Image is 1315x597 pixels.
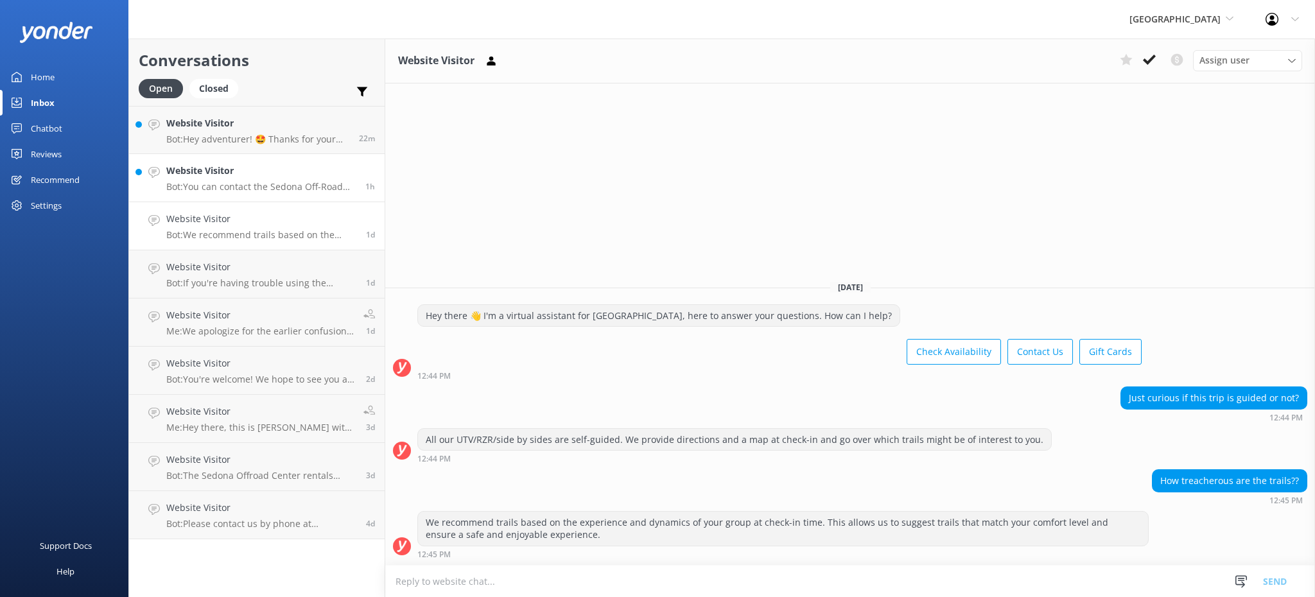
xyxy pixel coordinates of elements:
h4: Website Visitor [166,404,354,419]
span: Sep 17 2025 12:38pm (UTC -07:00) America/Phoenix [366,422,375,433]
h4: Website Visitor [166,356,356,370]
span: Assign user [1199,53,1250,67]
a: Website VisitorBot:Hey adventurer! 🤩 Thanks for your message, we'll get back to you as soon as we... [129,106,385,154]
span: Sep 18 2025 09:53am (UTC -07:00) America/Phoenix [366,374,375,385]
div: Sep 19 2025 12:44pm (UTC -07:00) America/Phoenix [417,454,1052,463]
button: Check Availability [907,339,1001,365]
div: Inbox [31,90,55,116]
span: [DATE] [830,282,871,293]
h3: Website Visitor [398,53,475,69]
div: How treacherous are the trails?? [1153,470,1307,492]
span: Sep 17 2025 07:18am (UTC -07:00) America/Phoenix [366,470,375,481]
strong: 12:45 PM [1269,497,1303,505]
h4: Website Visitor [166,212,356,226]
h4: Website Visitor [166,116,349,130]
div: Recommend [31,167,80,193]
div: Just curious if this trip is guided or not? [1121,387,1307,409]
div: Sep 19 2025 12:45pm (UTC -07:00) America/Phoenix [417,549,1149,558]
a: Website VisitorMe:We apologize for the earlier confusion. Pets are not allowed on our off-road ve... [129,298,385,347]
strong: 12:44 PM [417,455,451,463]
div: All our UTV/RZR/side by sides are self-guided. We provide directions and a map at check-in and go... [418,429,1051,451]
p: Me: Hey there, this is [PERSON_NAME] with [US_STATE] ATV Adventures and Off-Road Center and I wil... [166,422,354,433]
div: Sep 19 2025 12:44pm (UTC -07:00) America/Phoenix [417,371,1142,380]
div: Chatbot [31,116,62,141]
strong: 12:44 PM [417,372,451,380]
h4: Website Visitor [166,260,356,274]
p: Bot: Hey adventurer! 🤩 Thanks for your message, we'll get back to you as soon as we can. You're a... [166,134,349,145]
button: Contact Us [1007,339,1073,365]
h4: Website Visitor [166,308,354,322]
div: Sep 19 2025 12:45pm (UTC -07:00) America/Phoenix [1152,496,1307,505]
p: Bot: We recommend trails based on the experience and dynamics of your group at check-in time. Thi... [166,229,356,241]
h4: Website Visitor [166,164,356,178]
strong: 12:44 PM [1269,414,1303,422]
div: Settings [31,193,62,218]
h2: Conversations [139,48,375,73]
p: Bot: Please contact us by phone at [PHONE_NUMBER] to cancel your booking or inquire about a cance... [166,518,356,530]
span: Sep 19 2025 12:45pm (UTC -07:00) America/Phoenix [366,229,375,240]
a: Website VisitorBot:You're welcome! We hope to see you at [GEOGRAPHIC_DATA] soon!2d [129,347,385,395]
span: Sep 16 2025 08:49am (UTC -07:00) America/Phoenix [366,518,375,529]
p: Bot: If you're having trouble using the promo codes on our website, please give us a call at [PHO... [166,277,356,289]
span: Sep 20 2025 01:15pm (UTC -07:00) America/Phoenix [365,181,375,192]
a: Open [139,81,189,95]
a: Closed [189,81,245,95]
p: Me: We apologize for the earlier confusion. Pets are not allowed on our off-road vehicles due to ... [166,325,354,337]
a: Website VisitorMe:Hey there, this is [PERSON_NAME] with [US_STATE] ATV Adventures and Off-Road Ce... [129,395,385,443]
a: Website VisitorBot:Please contact us by phone at [PHONE_NUMBER] to cancel your booking or inquire... [129,491,385,539]
h4: Website Visitor [166,453,356,467]
span: Sep 18 2025 07:50pm (UTC -07:00) America/Phoenix [366,325,375,336]
div: Support Docs [40,533,92,558]
div: We recommend trails based on the experience and dynamics of your group at check-in time. This all... [418,512,1148,546]
div: Closed [189,79,238,98]
div: Assign User [1193,50,1302,71]
button: Gift Cards [1079,339,1142,365]
p: Bot: The Sedona Offroad Center rentals depart from [STREET_ADDRESS]. The office is located inside... [166,470,356,481]
p: Bot: You can contact the Sedona Off-Road Center team at [PHONE_NUMBER] or email [EMAIL_ADDRESS][D... [166,181,356,193]
strong: 12:45 PM [417,551,451,558]
a: Website VisitorBot:You can contact the Sedona Off-Road Center team at [PHONE_NUMBER] or email [EM... [129,154,385,202]
div: Sep 19 2025 12:44pm (UTC -07:00) America/Phoenix [1120,413,1307,422]
span: Sep 20 2025 02:27pm (UTC -07:00) America/Phoenix [359,133,375,144]
div: Help [57,558,74,584]
a: Website VisitorBot:If you're having trouble using the promo codes on our website, please give us ... [129,250,385,298]
img: yonder-white-logo.png [19,22,93,43]
span: Sep 19 2025 11:23am (UTC -07:00) America/Phoenix [366,277,375,288]
div: Home [31,64,55,90]
a: Website VisitorBot:We recommend trails based on the experience and dynamics of your group at chec... [129,202,385,250]
div: Hey there 👋 I'm a virtual assistant for [GEOGRAPHIC_DATA], here to answer your questions. How can... [418,305,900,327]
a: Website VisitorBot:The Sedona Offroad Center rentals depart from [STREET_ADDRESS]. The office is ... [129,443,385,491]
div: Reviews [31,141,62,167]
span: [GEOGRAPHIC_DATA] [1129,13,1221,25]
div: Open [139,79,183,98]
p: Bot: You're welcome! We hope to see you at [GEOGRAPHIC_DATA] soon! [166,374,356,385]
h4: Website Visitor [166,501,356,515]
